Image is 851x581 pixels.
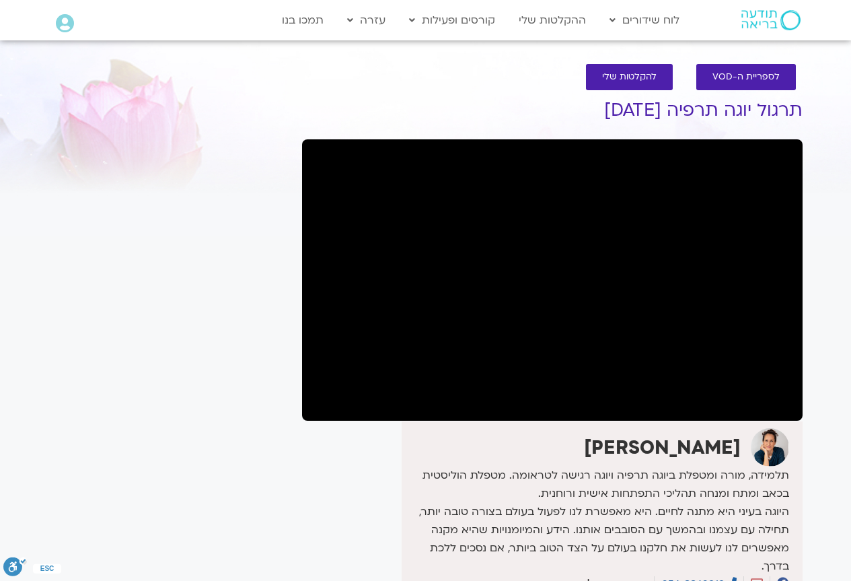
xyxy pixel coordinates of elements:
a: לוח שידורים [603,7,686,33]
span: לספריית ה-VOD [712,72,780,82]
p: תלמידה, מורה ומטפלת ביוגה תרפיה ויוגה רגישה לטראומה. מטפלת הוליסטית בכאב ומתח ומנחה תהליכי התפתחו... [405,467,788,576]
a: תמכו בנו [275,7,330,33]
a: עזרה [340,7,392,33]
span: להקלטות שלי [602,72,657,82]
a: לספריית ה-VOD [696,64,796,90]
a: קורסים ופעילות [402,7,502,33]
a: ההקלטות שלי [512,7,593,33]
strong: [PERSON_NAME] [584,435,741,460]
h1: תרגול יוגה תרפיה [DATE] [302,100,803,121]
a: להקלטות שלי [586,64,673,90]
img: תודעה בריאה [741,10,801,30]
img: יעל אלנברג [751,428,789,467]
